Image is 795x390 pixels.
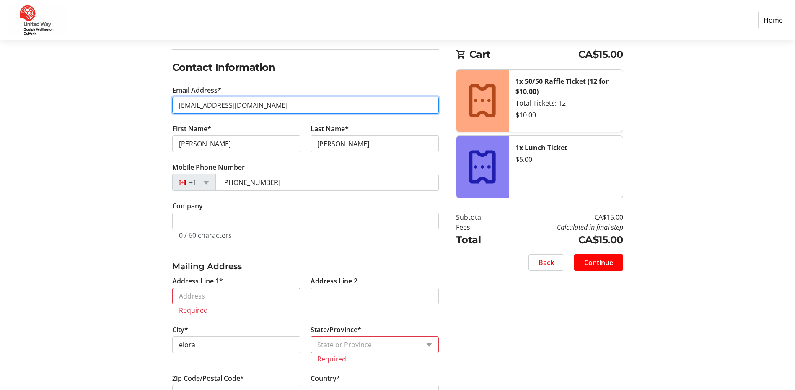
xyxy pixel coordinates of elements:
[311,124,349,134] label: Last Name*
[584,257,613,268] span: Continue
[515,98,616,108] div: Total Tickets: 12
[179,231,232,240] tr-character-limit: 0 / 60 characters
[172,124,211,134] label: First Name*
[172,260,439,273] h3: Mailing Address
[172,201,203,211] label: Company
[215,174,439,191] input: (506) 234-5678
[469,47,578,62] span: Cart
[317,355,432,363] tr-error: Required
[578,47,623,62] span: CA$15.00
[539,257,554,268] span: Back
[172,325,188,335] label: City*
[515,110,616,120] div: $10.00
[172,288,300,304] input: Address
[456,232,504,247] td: Total
[172,60,439,75] h2: Contact Information
[311,373,340,383] label: Country*
[311,325,361,335] label: State/Province*
[758,12,788,28] a: Home
[515,143,567,152] strong: 1x Lunch Ticket
[515,154,616,164] div: $5.00
[7,3,66,37] img: United Way Guelph Wellington Dufferin's Logo
[179,306,294,315] tr-error: Required
[172,162,245,172] label: Mobile Phone Number
[528,254,564,271] button: Back
[515,77,609,96] strong: 1x 50/50 Raffle Ticket (12 for $10.00)
[456,222,504,232] td: Fees
[172,336,300,353] input: City
[172,85,221,95] label: Email Address*
[456,212,504,222] td: Subtotal
[172,276,223,286] label: Address Line 1*
[172,373,244,383] label: Zip Code/Postal Code*
[504,212,623,222] td: CA$15.00
[504,222,623,232] td: Calculated in final step
[574,254,623,271] button: Continue
[504,232,623,247] td: CA$15.00
[311,276,357,286] label: Address Line 2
